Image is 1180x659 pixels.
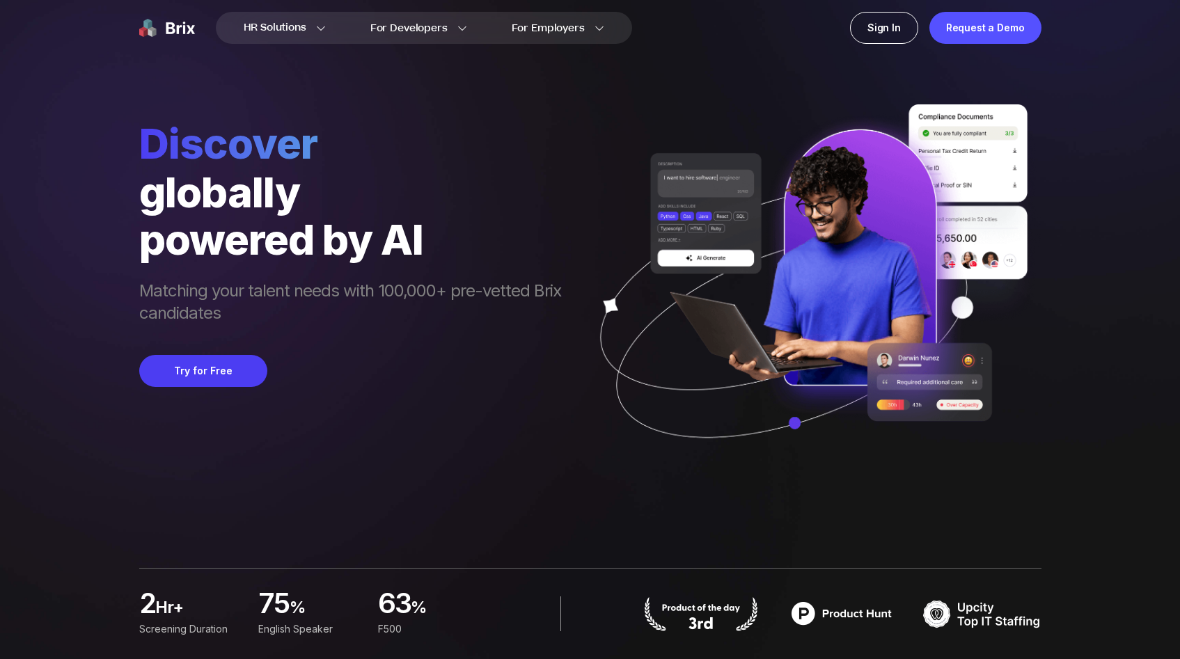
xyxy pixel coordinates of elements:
img: product hunt badge [642,596,760,631]
div: Screening duration [139,621,242,637]
span: Discover [139,118,575,168]
span: hr+ [155,596,242,624]
span: 63 [377,591,411,619]
div: F500 [377,621,480,637]
div: English Speaker [258,621,361,637]
span: 75 [258,591,290,619]
img: product hunt badge [782,596,901,631]
a: Request a Demo [929,12,1041,44]
a: Sign In [850,12,918,44]
span: HR Solutions [244,17,306,39]
span: 2 [139,591,155,619]
span: For Employers [512,21,585,35]
span: Matching your talent needs with 100,000+ pre-vetted Brix candidates [139,280,575,327]
div: powered by AI [139,216,575,263]
span: % [290,596,361,624]
img: TOP IT STAFFING [923,596,1041,631]
div: globally [139,168,575,216]
img: ai generate [575,104,1041,479]
button: Try for Free [139,355,267,387]
span: For Developers [370,21,448,35]
span: % [411,596,480,624]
